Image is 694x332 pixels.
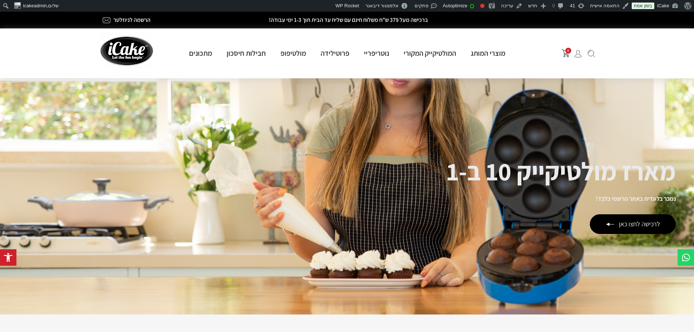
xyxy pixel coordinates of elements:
[207,17,491,23] h2: ברכישה מעל 379 ש"ח משלוח חינם עם שליח עד הבית תוך 1-3 ימי עבודה!
[182,48,219,58] a: מתכונים
[313,48,357,58] a: פרוטילידה
[273,48,313,58] a: מולטיפופ
[396,48,463,58] a: המולטיקייק המקורי
[447,159,676,184] div: מארז מולטיקייק 10 ב-1
[562,49,570,57] img: shopping-cart.png
[590,214,676,234] div: לרכישה לחצו כאן
[23,3,47,8] span: icakeadmin
[447,195,676,203] div: נמכר בלעדית באתר הרשמי בלבד!
[562,49,570,57] button: פתח עגלת קניות צדדית
[219,48,273,58] a: חבילות חיסכון
[463,48,513,58] a: מוצרי המותג
[113,16,150,24] a: הרשמה לניוזלטר
[357,48,396,58] a: נוטריפריי
[565,48,571,54] span: 0
[480,4,485,8] div: ביטוי מפתח לא הוגדר
[632,3,654,9] a: בזמן אמת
